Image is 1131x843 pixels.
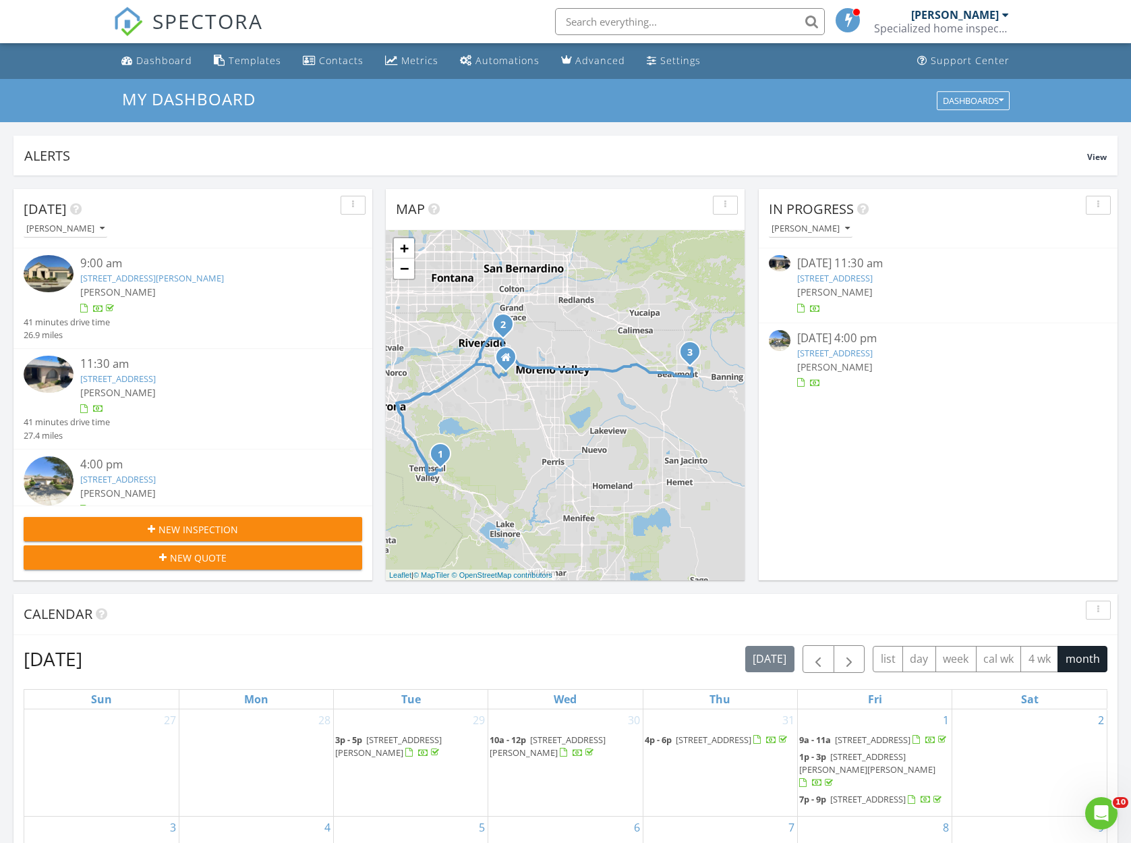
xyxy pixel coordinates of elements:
[24,645,82,672] h2: [DATE]
[26,224,105,234] div: [PERSON_NAME]
[80,386,156,399] span: [PERSON_NAME]
[745,646,794,672] button: [DATE]
[631,817,643,838] a: Go to August 6, 2025
[24,255,74,292] img: 9344576%2Fcover_photos%2FuznjStnB4DF7ItXGgXnL%2Fsmall.jpg
[937,91,1010,110] button: Dashboards
[122,88,256,110] span: My Dashboard
[394,259,414,279] a: Zoom out
[690,352,698,360] div: 1256 Sunburst Dr, Beaumont, CA 92223
[80,373,156,385] a: [STREET_ADDRESS]
[940,817,952,838] a: Go to August 8, 2025
[80,473,156,485] a: [STREET_ADDRESS]
[707,690,733,709] a: Thursday
[380,49,444,74] a: Metrics
[24,456,362,543] a: 4:00 pm [STREET_ADDRESS] [PERSON_NAME] 36 minutes drive time 26.5 miles
[797,347,873,359] a: [STREET_ADDRESS]
[113,7,143,36] img: The Best Home Inspection Software - Spectora
[24,416,110,429] div: 41 minutes drive time
[241,690,271,709] a: Monday
[799,793,944,805] a: 7p - 9p [STREET_ADDRESS]
[1057,646,1107,672] button: month
[80,255,335,272] div: 9:00 am
[500,321,506,330] i: 2
[976,646,1022,672] button: cal wk
[116,49,198,74] a: Dashboard
[452,571,552,579] a: © OpenStreetMap contributors
[1113,797,1128,808] span: 10
[660,54,701,67] div: Settings
[769,255,790,271] img: 9369115%2Fcover_photos%2FA3uu2dYg48ANO85frHKG%2Fsmall.jpeg
[645,734,672,746] span: 4p - 6p
[931,54,1010,67] div: Support Center
[1020,646,1058,672] button: 4 wk
[80,285,156,298] span: [PERSON_NAME]
[113,18,263,47] a: SPECTORA
[797,709,952,817] td: Go to August 1, 2025
[902,646,936,672] button: day
[555,8,825,35] input: Search everything...
[641,49,706,74] a: Settings
[24,200,67,218] span: [DATE]
[503,324,511,332] div: 2891 Canyon Crest Dr, Riverside, CA 92507
[319,54,364,67] div: Contacts
[799,749,950,792] a: 1p - 3p [STREET_ADDRESS][PERSON_NAME][PERSON_NAME]
[952,709,1107,817] td: Go to August 2, 2025
[24,456,74,506] img: streetview
[470,709,488,731] a: Go to July 29, 2025
[24,709,179,817] td: Go to July 27, 2025
[575,54,625,67] div: Advanced
[229,54,281,67] div: Templates
[772,224,850,234] div: [PERSON_NAME]
[179,709,333,817] td: Go to July 28, 2025
[316,709,333,731] a: Go to July 28, 2025
[475,54,540,67] div: Automations
[835,734,910,746] span: [STREET_ADDRESS]
[830,793,906,805] span: [STREET_ADDRESS]
[386,570,556,581] div: |
[865,690,885,709] a: Friday
[912,49,1015,74] a: Support Center
[413,571,450,579] a: © MapTiler
[799,734,831,746] span: 9a - 11a
[490,734,606,759] span: [STREET_ADDRESS][PERSON_NAME]
[797,360,873,373] span: [PERSON_NAME]
[24,545,362,570] button: New Quote
[297,49,369,74] a: Contacts
[24,220,107,238] button: [PERSON_NAME]
[625,709,643,731] a: Go to July 30, 2025
[943,96,1004,105] div: Dashboards
[399,690,424,709] a: Tuesday
[1087,151,1107,163] span: View
[799,793,826,805] span: 7p - 9p
[401,54,438,67] div: Metrics
[1095,709,1107,731] a: Go to August 2, 2025
[490,734,526,746] span: 10a - 12p
[24,255,362,342] a: 9:00 am [STREET_ADDRESS][PERSON_NAME] [PERSON_NAME] 41 minutes drive time 26.9 miles
[24,517,362,541] button: New Inspection
[803,645,834,673] button: Previous month
[551,690,579,709] a: Wednesday
[769,200,854,218] span: In Progress
[797,272,873,284] a: [STREET_ADDRESS]
[490,734,606,759] a: 10a - 12p [STREET_ADDRESS][PERSON_NAME]
[440,454,448,462] div: 24199 Brison dr , Corona, CA 92883
[799,734,949,746] a: 9a - 11a [STREET_ADDRESS]
[874,22,1009,35] div: Specialized home inspections
[152,7,263,35] span: SPECTORA
[80,456,335,473] div: 4:00 pm
[676,734,751,746] span: [STREET_ADDRESS]
[80,272,224,284] a: [STREET_ADDRESS][PERSON_NAME]
[158,522,238,537] span: New Inspection
[24,429,110,442] div: 27.4 miles
[24,356,74,393] img: 9369115%2Fcover_photos%2FA3uu2dYg48ANO85frHKG%2Fsmall.jpeg
[396,200,425,218] span: Map
[799,732,950,749] a: 9a - 11a [STREET_ADDRESS]
[80,487,156,499] span: [PERSON_NAME]
[911,8,999,22] div: [PERSON_NAME]
[476,817,488,838] a: Go to August 5, 2025
[24,316,110,329] div: 41 minutes drive time
[490,732,641,761] a: 10a - 12p [STREET_ADDRESS][PERSON_NAME]
[335,734,442,759] span: [STREET_ADDRESS][PERSON_NAME]
[80,356,335,373] div: 11:30 am
[161,709,179,731] a: Go to July 27, 2025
